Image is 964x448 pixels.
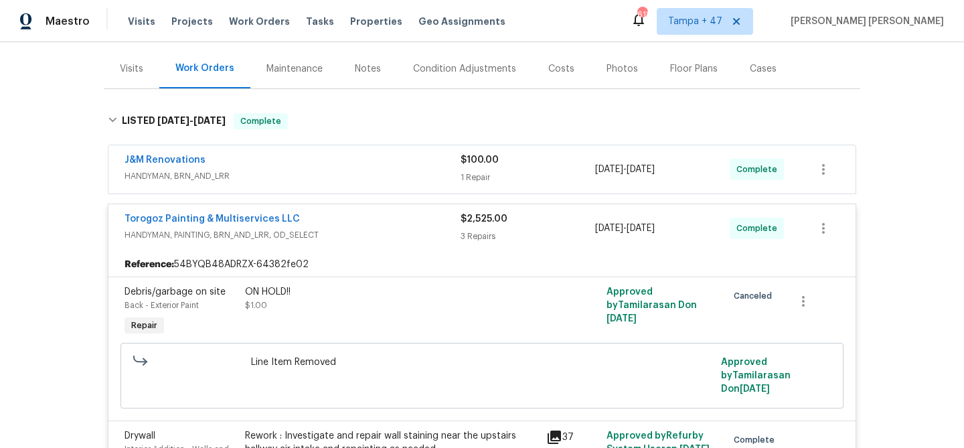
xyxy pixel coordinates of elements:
span: - [595,222,655,235]
span: Debris/garbage on site [125,287,226,297]
span: [PERSON_NAME] [PERSON_NAME] [785,15,944,28]
div: Notes [355,62,381,76]
div: Photos [607,62,638,76]
span: [DATE] [627,165,655,174]
span: Complete [734,433,780,447]
span: $100.00 [461,155,499,165]
h6: LISTED [122,113,226,129]
span: Maestro [46,15,90,28]
span: Drywall [125,431,155,441]
span: [DATE] [157,116,189,125]
a: Torogoz Painting & Multiservices LLC [125,214,300,224]
div: 37 [546,429,598,445]
span: $1.00 [245,301,267,309]
div: Cases [750,62,777,76]
span: Geo Assignments [418,15,505,28]
span: Work Orders [229,15,290,28]
span: Projects [171,15,213,28]
span: HANDYMAN, PAINTING, BRN_AND_LRR, OD_SELECT [125,228,461,242]
span: [DATE] [595,165,623,174]
span: Visits [128,15,155,28]
div: Visits [120,62,143,76]
b: Reference: [125,258,174,271]
div: 618 [637,8,647,21]
div: Condition Adjustments [413,62,516,76]
div: 54BYQB48ADRZX-64382fe02 [108,252,856,277]
span: Complete [736,222,783,235]
div: Maintenance [266,62,323,76]
span: Repair [126,319,163,332]
span: [DATE] [595,224,623,233]
span: [DATE] [740,384,770,394]
span: $2,525.00 [461,214,507,224]
div: Floor Plans [670,62,718,76]
span: Line Item Removed [251,356,714,369]
a: J&M Renovations [125,155,206,165]
span: Back - Exterior Paint [125,301,199,309]
span: Complete [736,163,783,176]
span: Properties [350,15,402,28]
span: - [595,163,655,176]
div: 1 Repair [461,171,595,184]
span: Tampa + 47 [668,15,722,28]
div: Costs [548,62,574,76]
span: Approved by Tamilarasan D on [721,358,791,394]
div: ON HOLD!! [245,285,538,299]
span: [DATE] [627,224,655,233]
div: LISTED [DATE]-[DATE]Complete [104,100,860,143]
span: HANDYMAN, BRN_AND_LRR [125,169,461,183]
div: Work Orders [175,62,234,75]
span: Tasks [306,17,334,26]
span: Canceled [734,289,777,303]
span: [DATE] [193,116,226,125]
span: - [157,116,226,125]
span: Approved by Tamilarasan D on [607,287,697,323]
div: 3 Repairs [461,230,595,243]
span: [DATE] [607,314,637,323]
span: Complete [235,115,287,128]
